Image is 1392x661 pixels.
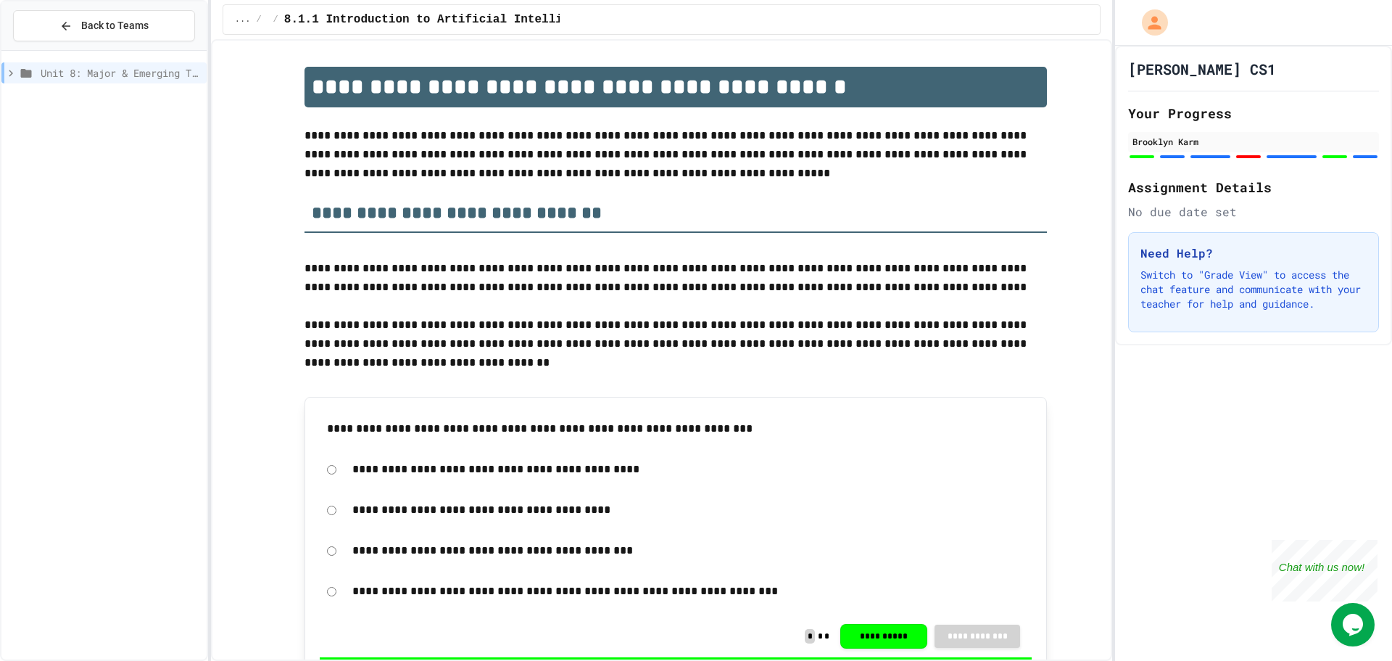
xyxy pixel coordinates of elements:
[1128,59,1276,79] h1: [PERSON_NAME] CS1
[256,14,261,25] span: /
[284,11,597,28] span: 8.1.1 Introduction to Artificial Intelligence
[81,18,149,33] span: Back to Teams
[1272,540,1377,602] iframe: chat widget
[1128,177,1379,197] h2: Assignment Details
[1132,135,1375,148] div: Brooklyn Karm
[1128,103,1379,123] h2: Your Progress
[1128,203,1379,221] div: No due date set
[235,14,251,25] span: ...
[273,14,278,25] span: /
[13,10,195,41] button: Back to Teams
[1140,268,1367,311] p: Switch to "Grade View" to access the chat feature and communicate with your teacher for help and ...
[1331,603,1377,646] iframe: chat widget
[1140,245,1367,262] h3: Need Help?
[1127,6,1172,39] div: My Account
[41,65,201,81] span: Unit 8: Major & Emerging Technologies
